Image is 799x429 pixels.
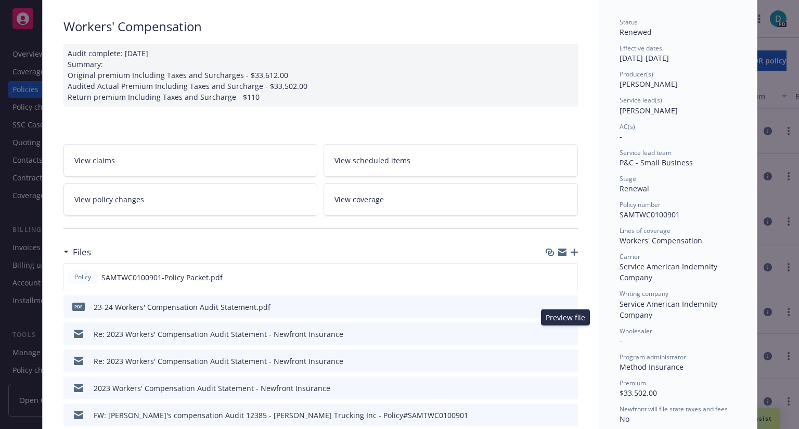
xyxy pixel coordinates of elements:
div: Re: 2023 Workers' Compensation Audit Statement - Newfront Insurance [94,329,343,340]
span: [PERSON_NAME] [620,106,678,115]
span: View coverage [334,194,384,205]
button: download file [548,329,556,340]
div: Audit complete: [DATE] Summary: Original premium Including Taxes and Surcharges - $33,612.00 Audi... [63,44,578,107]
span: SAMTWC0100901-Policy Packet.pdf [101,272,223,283]
span: [PERSON_NAME] [620,79,678,89]
span: View claims [74,155,115,166]
button: preview file [564,383,574,394]
span: Writing company [620,289,668,298]
span: AC(s) [620,122,635,131]
div: Workers' Compensation [620,235,736,246]
div: Files [63,245,91,259]
button: preview file [564,302,574,313]
button: preview file [564,356,574,367]
a: View policy changes [63,183,318,216]
span: Status [620,18,638,27]
button: download file [548,356,556,367]
span: Stage [620,174,636,183]
div: Workers' Compensation [63,18,578,35]
a: View scheduled items [324,144,578,177]
h3: Files [73,245,91,259]
span: Service American Indemnity Company [620,262,719,282]
span: Renewed [620,27,652,37]
span: Lines of coverage [620,226,671,235]
button: preview file [564,410,574,421]
span: SAMTWC0100901 [620,210,680,219]
button: preview file [564,272,573,283]
span: P&C - Small Business [620,158,693,167]
span: Carrier [620,252,640,261]
div: Preview file [541,309,590,326]
span: Program administrator [620,353,686,361]
div: Re: 2023 Workers' Compensation Audit Statement - Newfront Insurance [94,356,343,367]
span: Service lead team [620,148,672,157]
span: $33,502.00 [620,388,657,398]
span: View policy changes [74,194,144,205]
div: 23-24 Workers' Compensation Audit Statement.pdf [94,302,270,313]
button: download file [548,410,556,421]
a: View claims [63,144,318,177]
div: FW: [PERSON_NAME]'s compensation Audit 12385 - [PERSON_NAME] Trucking Inc - Policy#SAMTWC0100901 [94,410,468,421]
button: download file [548,383,556,394]
span: Method Insurance [620,362,684,372]
div: 2023 Workers' Compensation Audit Statement - Newfront Insurance [94,383,330,394]
span: Renewal [620,184,649,193]
span: Producer(s) [620,70,653,79]
span: Wholesaler [620,327,652,335]
button: download file [547,272,556,283]
span: Service lead(s) [620,96,662,105]
span: No [620,414,629,424]
button: download file [548,302,556,313]
span: pdf [72,303,85,310]
span: View scheduled items [334,155,410,166]
div: [DATE] - [DATE] [620,44,736,63]
button: preview file [564,329,574,340]
span: Premium [620,379,646,387]
span: Policy [72,272,93,282]
span: Effective dates [620,44,662,53]
span: Service American Indemnity Company [620,299,719,320]
span: - [620,132,622,141]
a: View coverage [324,183,578,216]
span: - [620,336,622,346]
span: Newfront will file state taxes and fees [620,405,728,413]
span: Policy number [620,200,661,209]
